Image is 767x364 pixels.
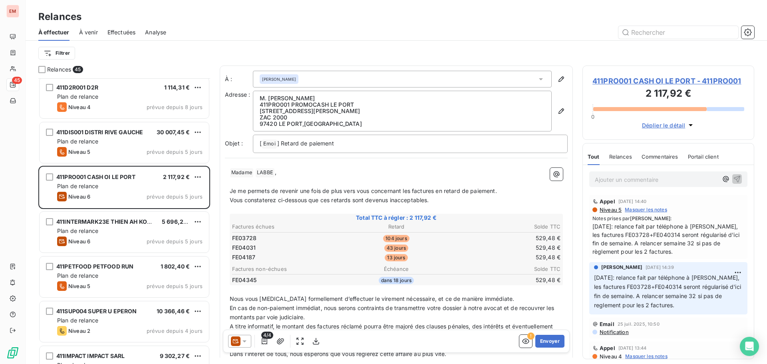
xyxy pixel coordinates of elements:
span: Je me permets de revenir une fois de plus vers vous concernant les factures en retard de paiement. [230,187,497,194]
span: 4/4 [261,332,273,339]
p: [STREET_ADDRESS][PERSON_NAME] [260,108,545,114]
span: Niveau 5 [599,207,622,213]
span: Total TTC à régler : 2 117,92 € [231,214,562,222]
span: FE04187 [232,253,255,261]
span: Niveau 5 [68,149,90,155]
span: ] Retard de paiement [277,140,334,147]
span: [DATE]: relance fait par téléphone à [PERSON_NAME], les factures FE03728+FE040314 seront régulari... [594,274,743,308]
span: Plan de relance [57,317,98,324]
span: Appel [600,198,615,205]
span: Niveau 6 [68,193,90,200]
span: Appel [600,345,615,351]
span: Plan de relance [57,183,98,189]
span: 411IMPACT IMPACT SARL [56,352,125,359]
span: prévue depuis 5 jours [147,238,203,245]
th: Factures échues [232,223,341,231]
span: Objet : [225,140,243,147]
span: 2 117,92 € [163,173,190,180]
span: 1 114,31 € [164,84,190,91]
h3: 2 117,92 € [592,86,744,102]
span: Relances [609,153,632,160]
span: Niveau 6 [68,238,90,245]
span: [DATE] 14:40 [618,199,647,204]
div: EM [6,5,19,18]
span: LABBE [256,168,274,177]
span: 25 juil. 2025, 10:50 [618,322,660,326]
span: [ [260,140,262,147]
span: dans 18 jours [379,277,414,284]
td: FE04345 [232,276,341,284]
span: Plan de relance [57,227,98,234]
span: Masquer les notes [625,206,667,213]
th: Solde TTC [452,265,561,273]
span: FE03728 [232,234,256,242]
span: À venir [79,28,98,36]
span: Déplier le détail [642,121,686,129]
span: 43 jours [384,245,408,252]
span: Notes prises par : [592,215,744,222]
span: Relances [47,66,71,74]
span: 30 007,45 € [157,129,190,135]
button: Filtrer [38,47,75,60]
span: Adresse : [225,91,250,98]
input: Rechercher [618,26,738,39]
span: 9 302,27 € [160,352,190,359]
span: Notification [599,329,629,335]
div: grid [38,78,210,364]
span: prévue depuis 8 jours [147,104,203,110]
span: Niveau 4 [599,353,622,360]
span: Plan de relance [57,93,98,100]
span: Tout [588,153,600,160]
span: prévue depuis 5 jours [147,149,203,155]
span: FE04031 [232,244,256,252]
span: Masquer les notes [625,353,668,360]
h3: Relances [38,10,81,24]
span: 1 802,40 € [161,263,190,270]
span: 0 [591,113,594,120]
span: 411DIS001 DISTRI RIVE GAUCHE [56,129,143,135]
a: 45 [6,78,19,91]
span: , [275,169,276,175]
span: Effectuées [107,28,136,36]
span: 13 jours [385,254,407,261]
span: [DATE]: relance fait par téléphone à [PERSON_NAME], les factures FE03728+FE040314 seront régulari... [592,222,744,256]
span: [DATE] 14:39 [646,265,674,270]
button: Envoyer [535,335,564,348]
span: Portail client [688,153,719,160]
span: Dans l’intérêt de tous, nous espérons que vous règlerez cette affaire au plus vite. [230,350,446,357]
span: Email [600,321,614,327]
span: prévue depuis 5 jours [147,193,203,200]
span: Madame [230,168,253,177]
span: Emoi [262,139,277,149]
td: 529,48 € [452,243,561,252]
span: 45 [73,66,83,73]
span: 411PETFOOD PETFOOD RUN [56,263,133,270]
span: A titre informatif, le montant des factures réclamé pourra être majoré des clauses pénales, des i... [230,323,554,339]
td: 529,48 € [452,253,561,262]
p: M. [PERSON_NAME] [260,95,545,101]
span: [PERSON_NAME] [630,215,670,221]
th: Retard [342,223,451,231]
th: Échéance [342,265,451,273]
span: Analyse [145,28,166,36]
span: [PERSON_NAME] [601,264,642,271]
span: 45 [12,77,22,84]
div: Open Intercom Messenger [740,337,759,356]
span: En cas de non-paiement immédiat, nous serons contraints de transmettre votre dossier à notre avoc... [230,304,556,320]
span: 411SUP004 SUPER U EPERON [56,308,137,314]
p: ZAC 2000 [260,114,545,121]
label: À : [225,75,253,83]
span: 411PRO001 CASH OI LE PORT [56,173,135,180]
button: Déplier le détail [640,121,697,130]
span: Plan de relance [57,272,98,279]
span: Plan de relance [57,138,98,145]
span: Niveau 5 [68,283,90,289]
span: [PERSON_NAME] [262,76,296,82]
th: Solde TTC [452,223,561,231]
span: Nous vous [MEDICAL_DATA] formellement d’effectuer le virement nécessaire, et ce de manière immédi... [230,295,514,302]
td: 529,48 € [452,234,561,243]
th: Factures non-échues [232,265,341,273]
p: 411PRO001 PROMOCASH LE PORT [260,101,545,108]
span: 10 366,46 € [157,308,190,314]
span: 5 696,25 € [162,218,193,225]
